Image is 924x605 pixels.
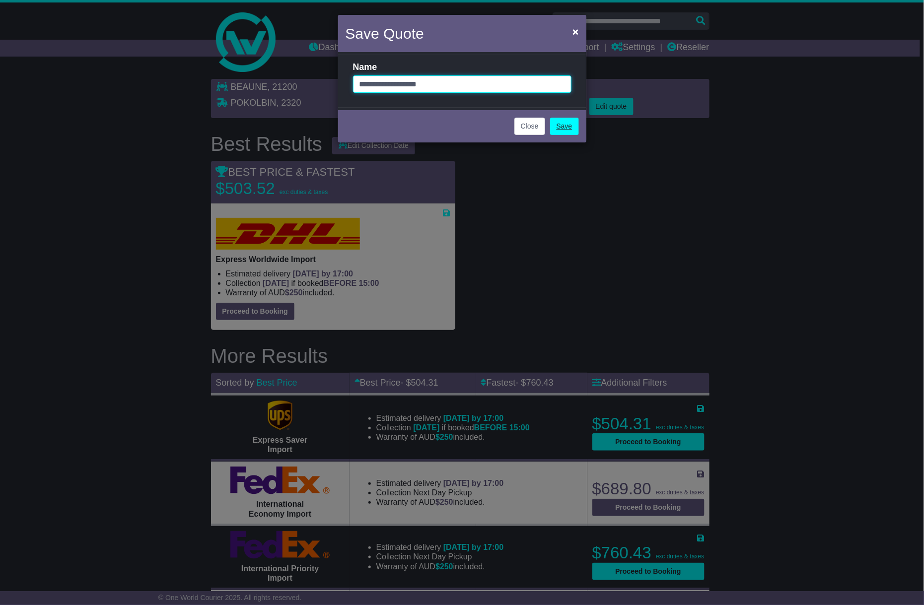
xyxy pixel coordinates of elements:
h4: Save Quote [346,22,424,45]
button: Close [568,21,583,42]
button: Close [514,118,545,135]
span: × [572,26,578,37]
a: Save [550,118,579,135]
label: Name [353,62,377,73]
